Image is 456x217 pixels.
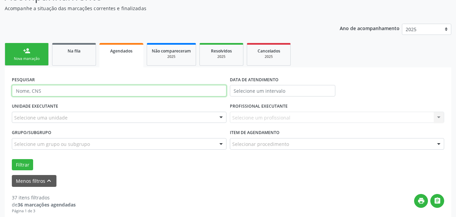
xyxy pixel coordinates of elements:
[434,197,441,204] i: 
[430,194,444,208] button: 
[110,48,133,54] span: Agendados
[12,101,58,112] label: UNIDADE EXECUTANTE
[211,48,232,54] span: Resolvidos
[68,48,80,54] span: Na fila
[14,140,90,148] span: Selecione um grupo ou subgrupo
[414,194,428,208] button: print
[152,48,191,54] span: Não compareceram
[10,56,44,61] div: Nova marcação
[12,208,76,214] div: Página 1 de 3
[18,201,76,208] strong: 36 marcações agendadas
[252,54,286,59] div: 2025
[12,201,76,208] div: de
[12,128,51,138] label: Grupo/Subgrupo
[205,54,238,59] div: 2025
[152,54,191,59] div: 2025
[417,197,425,204] i: print
[230,128,280,138] label: Item de agendamento
[230,101,288,112] label: PROFISSIONAL EXECUTANTE
[230,85,335,96] input: Selecione um intervalo
[12,74,35,85] label: PESQUISAR
[12,194,76,201] div: 37 itens filtrados
[23,47,30,55] div: person_add
[14,114,68,121] span: Selecione uma unidade
[12,85,226,96] input: Nome, CNS
[258,48,280,54] span: Cancelados
[340,24,400,32] p: Ano de acompanhamento
[230,74,279,85] label: DATA DE ATENDIMENTO
[12,159,33,171] button: Filtrar
[232,140,289,148] span: Selecionar procedimento
[12,175,56,187] button: Menos filtroskeyboard_arrow_up
[5,5,317,12] p: Acompanhe a situação das marcações correntes e finalizadas
[45,177,53,185] i: keyboard_arrow_up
